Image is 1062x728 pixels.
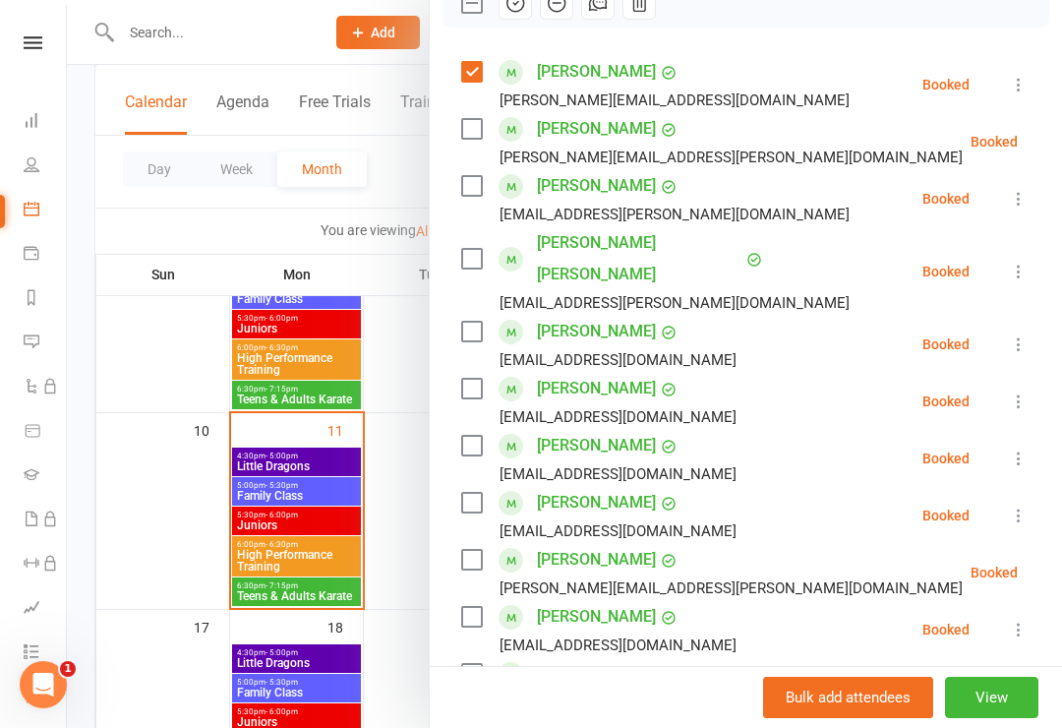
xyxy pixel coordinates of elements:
[24,277,68,322] a: Reports
[20,661,67,708] iframe: Intercom live chat
[24,410,68,455] a: Product Sales
[500,633,737,658] div: [EMAIL_ADDRESS][DOMAIN_NAME]
[24,233,68,277] a: Payments
[500,518,737,544] div: [EMAIL_ADDRESS][DOMAIN_NAME]
[922,192,970,206] div: Booked
[24,189,68,233] a: Calendar
[537,113,656,145] a: [PERSON_NAME]
[537,601,656,633] a: [PERSON_NAME]
[500,145,963,170] div: [PERSON_NAME][EMAIL_ADDRESS][PERSON_NAME][DOMAIN_NAME]
[500,202,850,227] div: [EMAIL_ADDRESS][PERSON_NAME][DOMAIN_NAME]
[60,661,76,677] span: 1
[922,265,970,278] div: Booked
[922,623,970,637] div: Booked
[537,430,656,461] a: [PERSON_NAME]
[537,56,656,88] a: [PERSON_NAME]
[500,347,737,373] div: [EMAIL_ADDRESS][DOMAIN_NAME]
[971,566,1018,579] div: Booked
[537,658,656,690] a: [PERSON_NAME]
[537,316,656,347] a: [PERSON_NAME]
[945,677,1038,718] button: View
[922,337,970,351] div: Booked
[922,509,970,522] div: Booked
[537,544,656,576] a: [PERSON_NAME]
[537,487,656,518] a: [PERSON_NAME]
[500,290,850,316] div: [EMAIL_ADDRESS][PERSON_NAME][DOMAIN_NAME]
[24,100,68,145] a: Dashboard
[24,587,68,632] a: Assessments
[500,88,850,113] div: [PERSON_NAME][EMAIL_ADDRESS][DOMAIN_NAME]
[24,145,68,189] a: People
[500,461,737,487] div: [EMAIL_ADDRESS][DOMAIN_NAME]
[763,677,933,718] button: Bulk add attendees
[922,452,970,465] div: Booked
[537,170,656,202] a: [PERSON_NAME]
[537,227,741,290] a: [PERSON_NAME] [PERSON_NAME]
[971,135,1018,149] div: Booked
[500,576,963,601] div: [PERSON_NAME][EMAIL_ADDRESS][PERSON_NAME][DOMAIN_NAME]
[922,394,970,408] div: Booked
[537,373,656,404] a: [PERSON_NAME]
[922,78,970,91] div: Booked
[500,404,737,430] div: [EMAIL_ADDRESS][DOMAIN_NAME]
